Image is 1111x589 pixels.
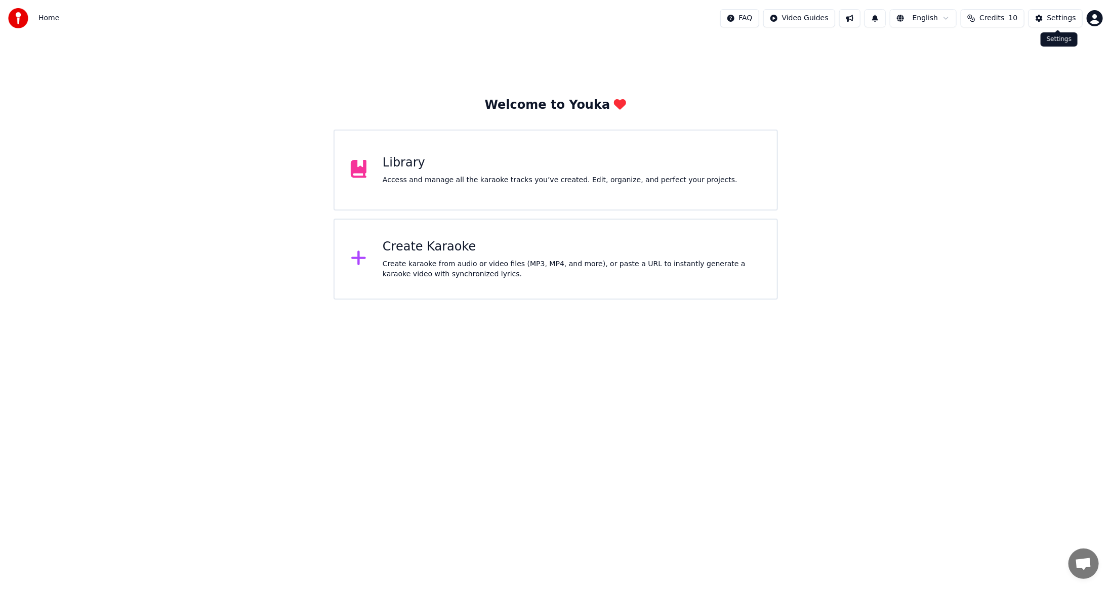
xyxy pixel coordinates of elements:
[485,97,627,113] div: Welcome to Youka
[1028,9,1083,27] button: Settings
[763,9,835,27] button: Video Guides
[979,13,1004,23] span: Credits
[1047,13,1076,23] div: Settings
[1068,549,1099,579] div: Open chat
[720,9,759,27] button: FAQ
[383,155,737,171] div: Library
[1041,32,1078,47] div: Settings
[961,9,1024,27] button: Credits10
[383,239,761,255] div: Create Karaoke
[8,8,28,28] img: youka
[38,13,59,23] nav: breadcrumb
[38,13,59,23] span: Home
[383,175,737,185] div: Access and manage all the karaoke tracks you’ve created. Edit, organize, and perfect your projects.
[383,259,761,279] div: Create karaoke from audio or video files (MP3, MP4, and more), or paste a URL to instantly genera...
[1009,13,1018,23] span: 10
